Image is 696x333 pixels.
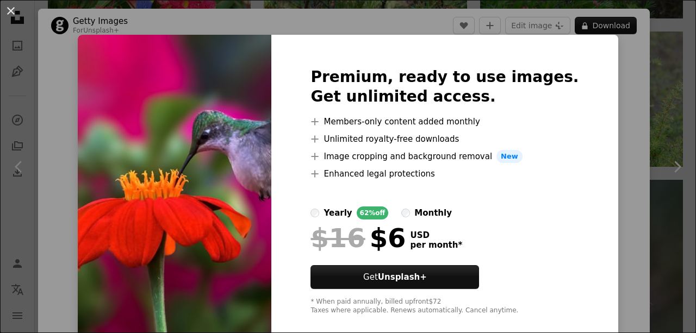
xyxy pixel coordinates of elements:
span: USD [410,230,462,240]
div: $6 [310,224,406,252]
button: GetUnsplash+ [310,265,479,289]
li: Enhanced legal protections [310,167,579,180]
input: yearly62%off [310,209,319,217]
li: Members-only content added monthly [310,115,579,128]
div: yearly [324,206,352,219]
li: Image cropping and background removal [310,150,579,163]
div: 62% off [357,206,389,219]
h2: Premium, ready to use images. Get unlimited access. [310,67,579,106]
span: New [496,150,523,163]
li: Unlimited royalty-free downloads [310,133,579,146]
div: monthly [414,206,452,219]
strong: Unsplash+ [378,272,427,282]
input: monthly [401,209,410,217]
div: * When paid annually, billed upfront $72 Taxes where applicable. Renews automatically. Cancel any... [310,298,579,315]
span: per month * [410,240,462,250]
span: $16 [310,224,365,252]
